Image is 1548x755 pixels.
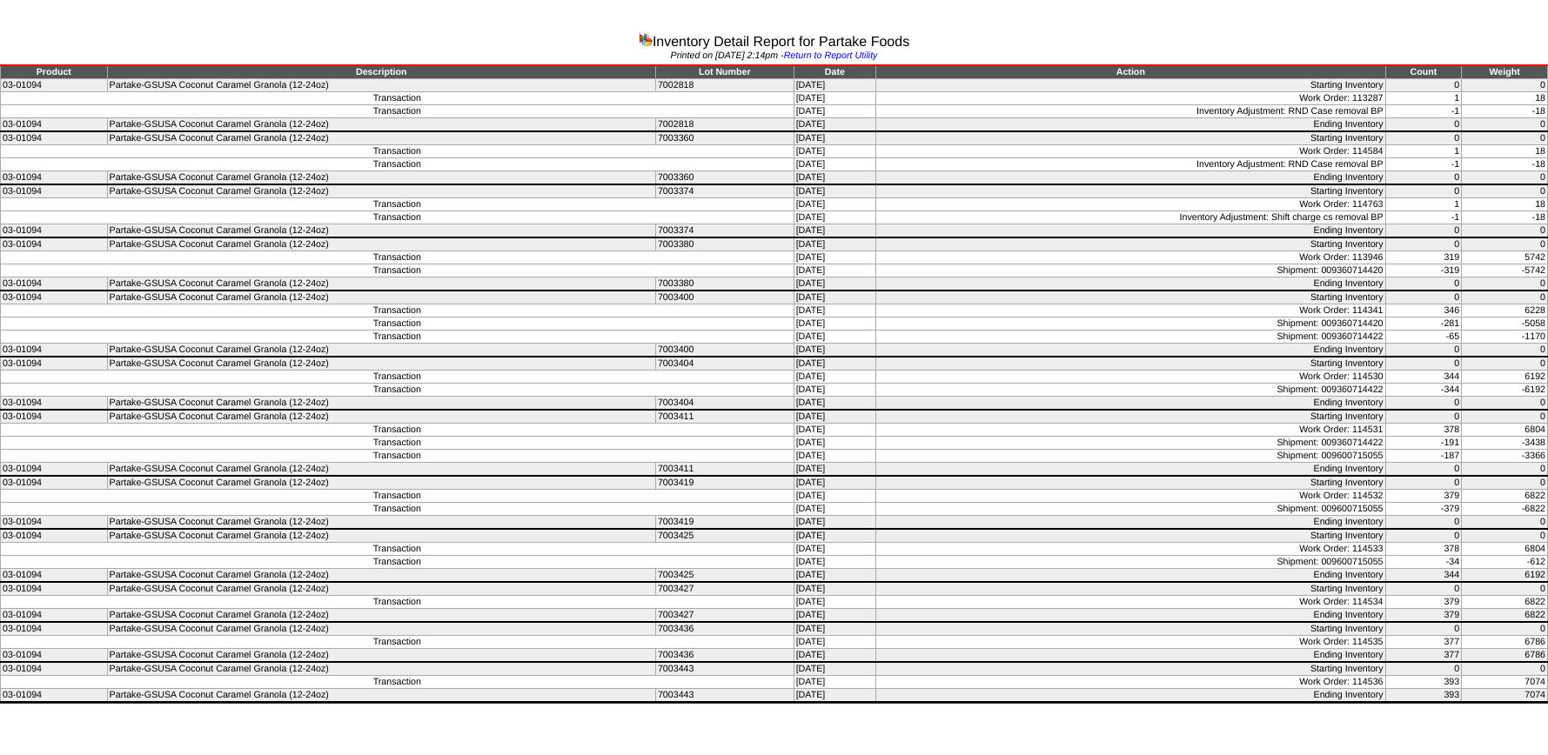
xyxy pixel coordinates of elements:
[794,516,875,530] td: [DATE]
[655,476,794,490] td: 7003419
[107,649,655,663] td: Partake-GSUSA Coconut Caramel Granola (12-24oz)
[876,331,1385,344] td: Shipment: 009360714422
[1462,569,1548,583] td: 6192
[794,131,875,145] td: [DATE]
[655,569,794,583] td: 7003425
[1385,277,1462,291] td: 0
[1,490,794,503] td: Transaction
[1462,556,1548,569] td: -612
[107,171,655,185] td: Partake-GSUSA Coconut Caramel Granola (12-24oz)
[876,291,1385,304] td: Starting Inventory
[876,65,1385,79] td: Action
[876,529,1385,543] td: Starting Inventory
[876,317,1385,331] td: Shipment: 009360714420
[1385,622,1462,636] td: 0
[1385,529,1462,543] td: 0
[876,543,1385,556] td: Work Order: 114533
[107,689,655,703] td: Partake-GSUSA Coconut Caramel Granola (12-24oz)
[784,50,878,61] a: Return to Report Utility
[1462,344,1548,357] td: 0
[1462,503,1548,516] td: -6822
[876,556,1385,569] td: Shipment: 009600715055
[1462,596,1548,609] td: 6822
[794,636,875,649] td: [DATE]
[1462,676,1548,689] td: 7074
[107,569,655,583] td: Partake-GSUSA Coconut Caramel Granola (12-24oz)
[1385,198,1462,211] td: 1
[1,556,794,569] td: Transaction
[876,503,1385,516] td: Shipment: 009600715055
[876,636,1385,649] td: Work Order: 114535
[1462,636,1548,649] td: 6786
[1,224,108,238] td: 03-01094
[876,609,1385,623] td: Ending Inventory
[1,131,108,145] td: 03-01094
[1,171,108,185] td: 03-01094
[1385,211,1462,224] td: -1
[655,291,794,304] td: 7003400
[655,118,794,132] td: 7002818
[1462,622,1548,636] td: 0
[1385,291,1462,304] td: 0
[794,543,875,556] td: [DATE]
[1,437,794,450] td: Transaction
[876,251,1385,264] td: Work Order: 113946
[794,503,875,516] td: [DATE]
[655,277,794,291] td: 7003380
[1462,317,1548,331] td: -5058
[1462,158,1548,171] td: -18
[107,79,655,92] td: Partake-GSUSA Coconut Caramel Granola (12-24oz)
[1385,357,1462,371] td: 0
[1462,490,1548,503] td: 6822
[876,344,1385,357] td: Ending Inventory
[107,582,655,596] td: Partake-GSUSA Coconut Caramel Granola (12-24oz)
[876,424,1385,437] td: Work Order: 114531
[1385,224,1462,238] td: 0
[107,131,655,145] td: Partake-GSUSA Coconut Caramel Granola (12-24oz)
[1,676,794,689] td: Transaction
[794,490,875,503] td: [DATE]
[876,371,1385,384] td: Work Order: 114530
[1385,118,1462,132] td: 0
[1385,317,1462,331] td: -281
[794,184,875,198] td: [DATE]
[876,582,1385,596] td: Starting Inventory
[655,689,794,703] td: 7003443
[1385,569,1462,583] td: 344
[107,291,655,304] td: Partake-GSUSA Coconut Caramel Granola (12-24oz)
[1385,65,1462,79] td: Count
[1462,171,1548,185] td: 0
[876,357,1385,371] td: Starting Inventory
[876,131,1385,145] td: Starting Inventory
[655,662,794,676] td: 7003443
[794,65,875,79] td: Date
[794,145,875,158] td: [DATE]
[794,596,875,609] td: [DATE]
[1462,516,1548,530] td: 0
[1462,357,1548,371] td: 0
[655,582,794,596] td: 7003427
[1462,79,1548,92] td: 0
[1,158,794,171] td: Transaction
[794,277,875,291] td: [DATE]
[107,662,655,676] td: Partake-GSUSA Coconut Caramel Granola (12-24oz)
[1385,556,1462,569] td: -34
[1462,582,1548,596] td: 0
[794,569,875,583] td: [DATE]
[876,516,1385,530] td: Ending Inventory
[794,476,875,490] td: [DATE]
[794,357,875,371] td: [DATE]
[1,92,794,105] td: Transaction
[876,450,1385,463] td: Shipment: 009600715055
[876,397,1385,411] td: Ending Inventory
[794,344,875,357] td: [DATE]
[1385,662,1462,676] td: 0
[1385,158,1462,171] td: -1
[1,582,108,596] td: 03-01094
[1462,529,1548,543] td: 0
[1,476,108,490] td: 03-01094
[1385,503,1462,516] td: -379
[876,476,1385,490] td: Starting Inventory
[794,171,875,185] td: [DATE]
[794,92,875,105] td: [DATE]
